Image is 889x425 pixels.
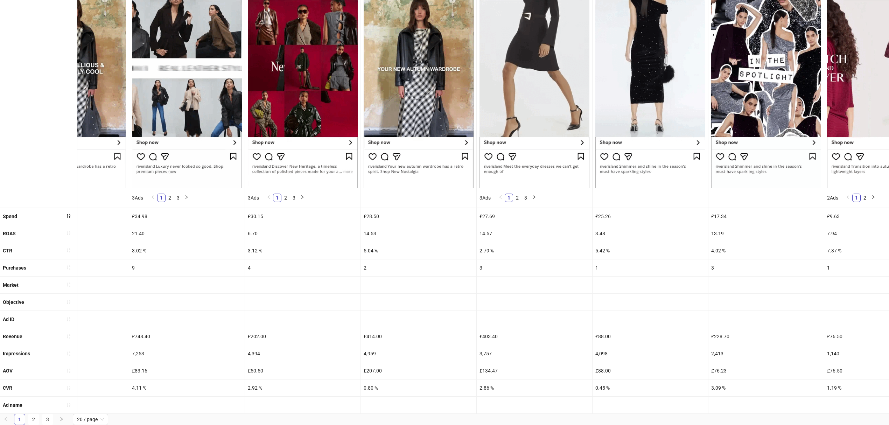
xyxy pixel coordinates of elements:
div: 1 [593,259,708,276]
div: £748.40 [129,328,245,345]
a: 2 [282,194,289,202]
span: 3 Ads [479,195,491,201]
li: Next Page [530,194,538,202]
li: 1 [852,194,861,202]
span: sort-ascending [66,351,71,356]
li: 3 [174,194,182,202]
li: 2 [166,194,174,202]
li: Next Page [298,194,307,202]
div: £88.00 [593,362,708,379]
div: £228.70 [708,328,824,345]
span: right [871,195,875,199]
div: £207.00 [361,362,476,379]
b: AOV [3,368,13,374]
b: Purchases [3,265,26,271]
span: sort-ascending [66,334,71,339]
li: 3 [521,194,530,202]
span: right [300,195,304,199]
div: 6.70 [245,225,360,242]
li: 1 [14,414,25,425]
div: £25.26 [593,208,708,225]
div: £88.00 [593,328,708,345]
span: 2 Ads [827,195,838,201]
div: 4,959 [361,345,476,362]
a: 1 [273,194,281,202]
b: Spend [3,214,17,219]
button: left [265,194,273,202]
b: CVR [3,385,12,391]
b: Revenue [3,334,22,339]
div: £134.47 [477,362,592,379]
div: £27.69 [477,208,592,225]
div: 3 [477,259,592,276]
span: right [59,417,64,421]
li: 2 [513,194,521,202]
div: 14.53 [361,225,476,242]
div: 4.02 % [708,242,824,259]
div: 3.02 % [129,242,245,259]
div: £414.00 [361,328,476,345]
button: left [844,194,852,202]
button: right [869,194,877,202]
div: Page Size [73,414,108,425]
button: left [496,194,505,202]
div: £30.15 [245,208,360,225]
span: sort-ascending [66,403,71,407]
div: 2,413 [708,345,824,362]
div: 2.79 % [477,242,592,259]
li: 2 [861,194,869,202]
a: 1 [14,414,25,425]
span: right [532,195,536,199]
div: £34.98 [129,208,245,225]
div: 13.19 [708,225,824,242]
a: 2 [28,414,39,425]
div: 3,757 [477,345,592,362]
div: £76.23 [708,362,824,379]
li: 2 [281,194,290,202]
li: Previous Page [496,194,505,202]
a: 3 [42,414,53,425]
div: £403.40 [477,328,592,345]
span: 3 Ads [248,195,259,201]
li: Previous Page [844,194,852,202]
li: Next Page [869,194,877,202]
a: 3 [522,194,530,202]
div: 21.40 [129,225,245,242]
a: 3 [174,194,182,202]
li: 1 [157,194,166,202]
div: 4 [245,259,360,276]
b: Impressions [3,351,30,356]
div: 4.11 % [129,379,245,396]
span: sort-descending [66,214,71,218]
div: 3.48 [593,225,708,242]
li: Previous Page [149,194,157,202]
div: 14.57 [477,225,592,242]
button: left [149,194,157,202]
div: 0.45 % [593,379,708,396]
span: sort-ascending [66,385,71,390]
div: 7,253 [129,345,245,362]
span: sort-ascending [66,282,71,287]
a: 3 [290,194,298,202]
span: 20 / page [77,414,104,425]
div: £17.34 [708,208,824,225]
a: 1 [157,194,165,202]
div: 2.86 % [477,379,592,396]
b: Ad name [3,402,22,408]
b: CTR [3,248,12,253]
b: Market [3,282,19,288]
li: Next Page [182,194,191,202]
a: 2 [861,194,869,202]
span: sort-ascending [66,300,71,305]
span: sort-ascending [66,368,71,373]
span: sort-ascending [66,265,71,270]
span: left [151,195,155,199]
span: left [3,417,8,421]
div: £28.50 [361,208,476,225]
div: 4,394 [245,345,360,362]
span: left [846,195,850,199]
div: 3.09 % [708,379,824,396]
button: right [182,194,191,202]
div: 5.04 % [361,242,476,259]
div: 2 [361,259,476,276]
